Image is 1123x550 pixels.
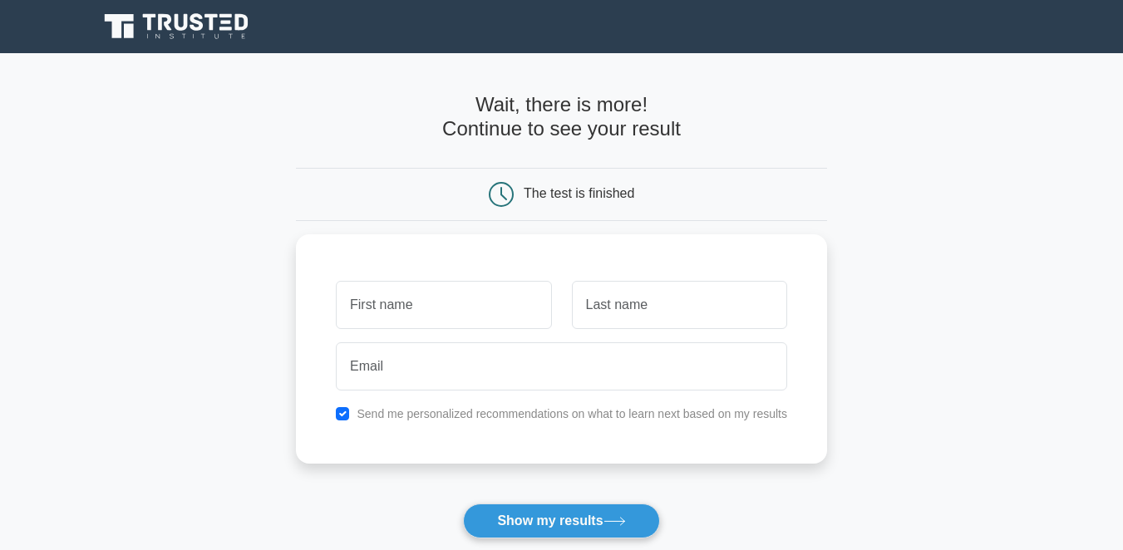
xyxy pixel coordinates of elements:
input: First name [336,281,551,329]
input: Email [336,342,787,390]
input: Last name [572,281,787,329]
button: Show my results [463,503,659,538]
h4: Wait, there is more! Continue to see your result [296,93,827,141]
div: The test is finished [524,186,634,200]
label: Send me personalized recommendations on what to learn next based on my results [357,407,787,420]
